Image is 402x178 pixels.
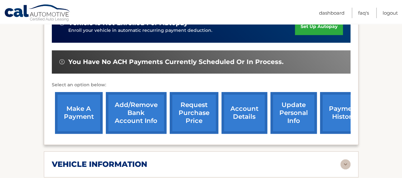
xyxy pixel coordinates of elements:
[68,58,283,66] span: You have no ACH payments currently scheduled or in process.
[358,8,369,18] a: FAQ's
[52,160,147,169] h2: vehicle information
[221,92,267,134] a: account details
[52,81,351,89] p: Select an option below:
[4,4,71,23] a: Cal Automotive
[59,59,65,64] img: alert-white.svg
[295,18,343,35] a: set up autopay
[55,92,103,134] a: make a payment
[106,92,167,134] a: Add/Remove bank account info
[68,27,295,34] p: Enroll your vehicle in automatic recurring payment deduction.
[270,92,317,134] a: update personal info
[320,92,368,134] a: payment history
[383,8,398,18] a: Logout
[319,8,344,18] a: Dashboard
[340,159,351,169] img: accordion-rest.svg
[170,92,218,134] a: request purchase price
